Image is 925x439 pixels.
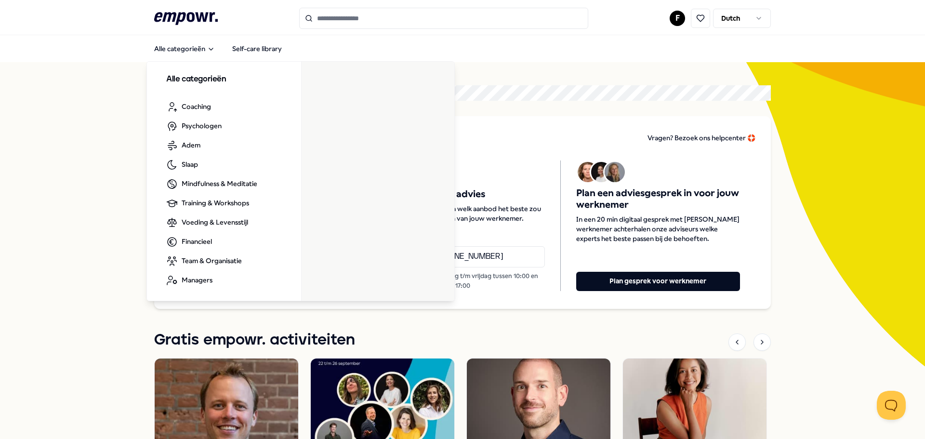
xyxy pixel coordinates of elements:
span: In een 20 min digitaal gesprek met [PERSON_NAME] werknemer achterhalen onze adviseurs welke exper... [576,214,740,243]
a: Bel [PHONE_NUMBER] [381,246,544,267]
span: Plan een adviesgesprek in voor jouw werknemer [576,187,740,211]
input: Search for products, categories or subcategories [299,8,588,29]
p: Bereikbaar van maandag t/m vrijdag tussen 10:00 en 17:00 [381,271,544,291]
nav: Main [146,39,290,58]
button: F [670,11,685,26]
span: Overleg zelf telefonisch welk aanbod het beste zou passen bij de behoeften van jouw werknemer. [381,204,544,223]
a: Vragen? Bezoek ons helpcenter 🛟 [647,132,755,145]
img: Avatar [591,162,611,182]
img: Avatar [605,162,625,182]
button: Plan gesprek voor werknemer [576,272,740,291]
button: Alle categorieën [146,39,223,58]
img: Avatar [578,162,598,182]
iframe: Help Scout Beacon - Open [877,391,906,420]
h1: Gratis empowr. activiteiten [154,328,355,352]
span: Vragen? Bezoek ons helpcenter 🛟 [647,134,755,142]
span: Krijg telefonisch advies [381,188,544,200]
a: Self-care library [225,39,290,58]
